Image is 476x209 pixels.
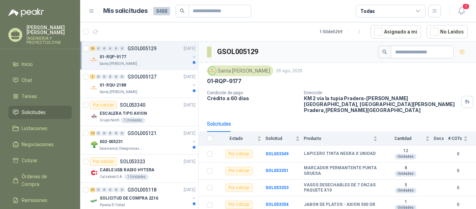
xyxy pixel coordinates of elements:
[100,82,126,89] p: 01-RQU-2188
[207,120,231,128] div: Solicitudes
[8,122,72,135] a: Licitaciones
[266,136,294,141] span: Solicitud
[8,8,44,17] img: Logo peakr
[266,151,289,156] a: SOL053349
[90,157,117,166] div: Por cotizar
[382,199,430,205] b: 1
[304,95,459,113] p: KM 2 vía la tupia Pradera-[PERSON_NAME][GEOGRAPHIC_DATA], [GEOGRAPHIC_DATA][PERSON_NAME] Pradera ...
[120,74,125,79] div: 0
[448,132,476,145] th: # COTs
[153,7,170,15] span: 8488
[382,132,434,145] th: Cantidad
[448,136,462,141] span: # COTs
[208,67,216,75] img: Company Logo
[80,155,198,183] a: Por cotizarSOL053323[DATE] Company LogoCABLE USB RADIO HYTERACalzatodo S.A.1 Unidades
[266,202,289,207] b: SOL053354
[395,154,416,159] div: Unidades
[80,98,198,126] a: Por cotizarSOL053340[DATE] Company LogoESCALERA TIPO AVIONGrupo North1 Unidades
[8,58,72,71] a: Inicio
[90,129,197,151] a: 12 0 0 0 0 0 GSOL005121[DATE] Company Logo002-005231Salamanca Oleaginosas SAS
[8,154,72,167] a: Cotizar
[382,148,430,154] b: 12
[90,73,197,95] a: 1 0 0 0 0 0 GSOL005127[DATE] Company Logo01-RQU-2188Santa [PERSON_NAME]
[108,131,113,136] div: 0
[90,74,95,79] div: 1
[217,46,259,57] h3: GSOL005129
[114,131,119,136] div: 0
[100,202,125,208] p: Panela El Trébol
[121,118,145,123] div: 1 Unidades
[8,106,72,119] a: Solicitudes
[128,131,156,136] p: GSOL005121
[22,60,33,68] span: Inicio
[108,46,113,51] div: 0
[184,45,195,52] p: [DATE]
[90,131,95,136] div: 12
[225,167,253,175] div: Por cotizar
[90,112,98,120] img: Company Logo
[395,188,416,193] div: Unidades
[304,90,459,95] p: Dirección
[207,90,298,95] p: Condición de pago
[180,8,185,13] span: search
[184,74,195,80] p: [DATE]
[225,201,253,209] div: Por cotizar
[184,158,195,165] p: [DATE]
[103,6,148,16] h1: Mis solicitudes
[448,167,468,174] b: 0
[114,187,119,192] div: 0
[26,36,72,45] p: INGENIERIA Y PROYECTOS OYM
[217,132,266,145] th: Estado
[22,157,38,164] span: Cotizar
[266,185,289,190] b: SOL053353
[8,90,72,103] a: Tareas
[276,68,302,74] p: 26 ago, 2025
[96,74,101,79] div: 0
[427,25,468,38] button: No Leídos
[96,187,101,192] div: 0
[22,92,37,100] span: Tareas
[120,159,145,164] p: SOL053323
[102,131,107,136] div: 0
[108,74,113,79] div: 0
[120,131,125,136] div: 0
[120,187,125,192] div: 0
[207,77,241,85] p: 01-RQP-9177
[22,196,47,204] span: Remisiones
[100,195,158,202] p: SOLICITUD DE COMPRA 2216
[26,25,72,35] p: [PERSON_NAME] [PERSON_NAME]
[114,74,119,79] div: 0
[304,165,377,176] b: MARCADOR PERMANTENTE PUNTA GRUESA
[448,185,468,191] b: 0
[102,74,107,79] div: 0
[434,132,448,145] th: Docs
[90,140,98,149] img: Company Logo
[184,102,195,109] p: [DATE]
[225,184,253,192] div: Por cotizar
[225,150,253,158] div: Por cotizar
[304,132,382,145] th: Producto
[266,168,289,173] a: SOL053351
[128,187,156,192] p: GSOL005118
[184,187,195,193] p: [DATE]
[90,186,197,208] a: 21 0 0 0 0 0 GSOL005118[DATE] Company LogoSOLICITUD DE COMPRA 2216Panela El Trébol
[90,55,98,64] img: Company Logo
[370,25,421,38] button: Asignado a mi
[8,138,72,151] a: Negociaciones
[22,109,46,116] span: Solicitudes
[320,26,365,37] div: 1 - 50 de 5269
[207,66,273,76] div: Santa [PERSON_NAME]
[304,202,375,208] b: JABON DE PLATOS - AXION 500 GR
[90,197,98,205] img: Company Logo
[90,44,197,67] a: 10 0 0 0 0 0 GSOL005129[DATE] Company Logo01-RQP-9177Santa [PERSON_NAME]
[100,54,126,60] p: 01-RQP-9177
[90,46,95,51] div: 10
[22,141,54,148] span: Negociaciones
[120,46,125,51] div: 0
[90,187,95,192] div: 21
[304,151,376,157] b: LAPICERO TINTA NEGRA X UNIDAD
[120,103,145,107] p: SOL053340
[96,131,101,136] div: 0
